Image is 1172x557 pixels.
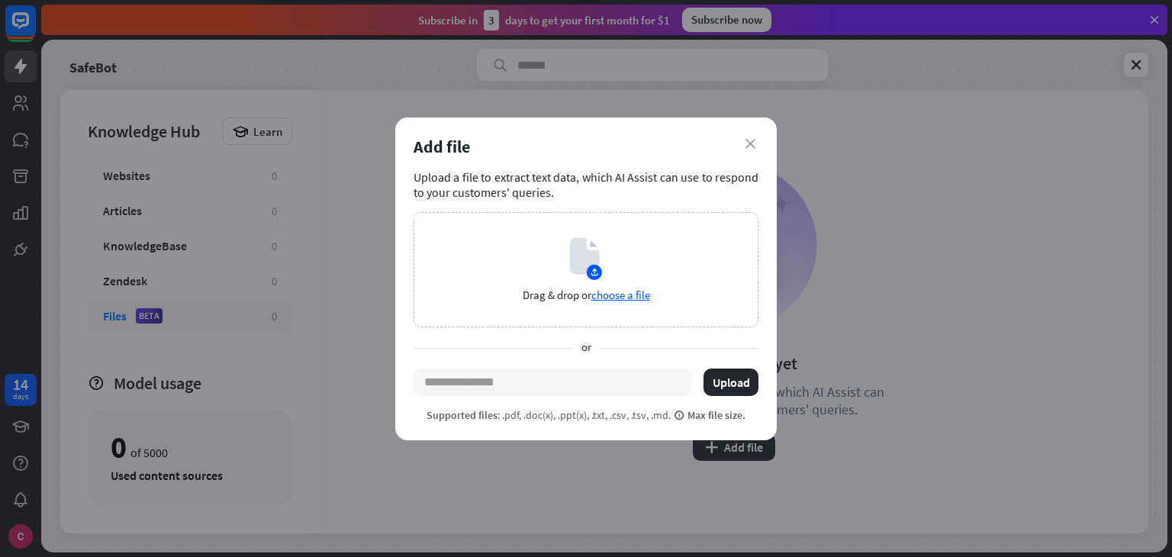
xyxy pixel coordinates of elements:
[414,136,758,157] div: Add file
[572,340,600,356] span: or
[427,408,497,422] span: Supported files
[591,288,650,302] span: choose a file
[523,288,650,302] p: Drag & drop or
[427,408,745,422] p: : .pdf, .doc(x), .ppt(x), .txt, .csv, .tsv, .md.
[704,369,758,396] button: Upload
[12,6,58,52] button: Open LiveChat chat widget
[674,408,745,422] span: Max file size.
[414,169,758,200] div: Upload a file to extract text data, which AI Assist can use to respond to your customers' queries.
[745,139,755,149] i: close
